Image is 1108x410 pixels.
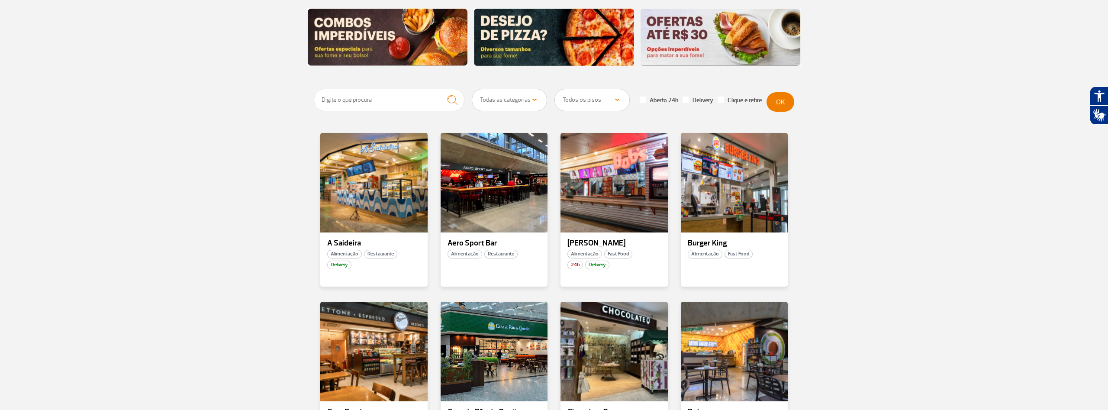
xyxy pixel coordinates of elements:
[585,261,609,269] span: Delivery
[640,97,678,104] label: Aberto 24h
[484,250,518,258] span: Restaurante
[688,250,722,258] span: Alimentação
[683,97,713,104] label: Delivery
[767,92,794,112] button: OK
[327,261,351,269] span: Delivery
[448,239,541,248] p: Aero Sport Bar
[1090,87,1108,106] button: Abrir recursos assistivos.
[327,250,362,258] span: Alimentação
[567,239,661,248] p: [PERSON_NAME]
[327,239,421,248] p: A Saideira
[567,250,602,258] span: Alimentação
[567,261,583,269] span: 24h
[725,250,753,258] span: Fast Food
[448,250,482,258] span: Alimentação
[718,97,762,104] label: Clique e retire
[604,250,632,258] span: Fast Food
[1090,106,1108,125] button: Abrir tradutor de língua de sinais.
[1090,87,1108,125] div: Plugin de acessibilidade da Hand Talk.
[688,239,781,248] p: Burger King
[314,89,464,111] input: Digite o que procura
[364,250,397,258] span: Restaurante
